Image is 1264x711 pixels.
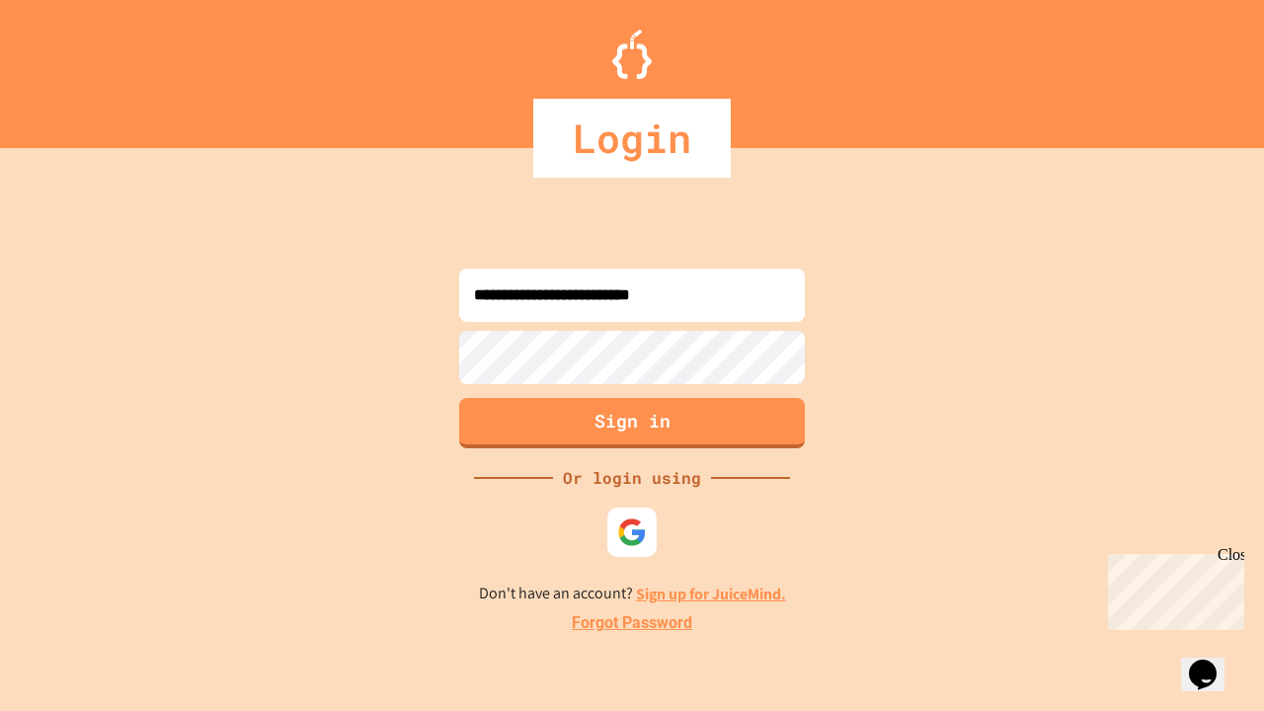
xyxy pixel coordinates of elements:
p: Don't have an account? [479,582,786,606]
div: Chat with us now!Close [8,8,136,125]
img: google-icon.svg [617,517,647,547]
a: Sign up for JuiceMind. [636,584,786,604]
iframe: chat widget [1100,546,1244,630]
img: Logo.svg [612,30,652,79]
iframe: chat widget [1181,632,1244,691]
a: Forgot Password [572,611,692,635]
div: Login [533,99,731,178]
button: Sign in [459,398,805,448]
div: Or login using [553,466,711,490]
